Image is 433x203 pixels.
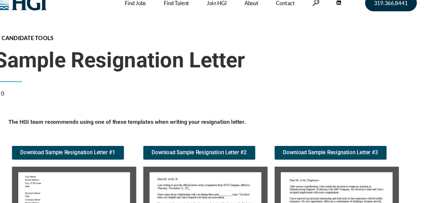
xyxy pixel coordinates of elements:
span: Sample Resignation Letter [24,54,409,77]
span: Download Sample Resignation Letter #3 [287,147,374,152]
a: Download Sample Resignation Letter #1 [40,143,142,156]
a: Search [314,10,320,16]
a: 319.366.8441 [362,5,409,21]
a: Download Sample Resignation Letter #2 [160,143,262,156]
a: Download Sample Resignation Letter #3 [279,143,381,156]
h5: The HGI team recommends using one of these templates when writing your resignation letter. [37,118,396,127]
a: Candidate Tools [24,42,78,48]
span: 319.366.8441 [370,10,401,15]
span: Download Sample Resignation Letter #1 [48,147,135,152]
a: 0 [24,92,33,98]
span: Download Sample Resignation Letter #2 [168,147,254,152]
